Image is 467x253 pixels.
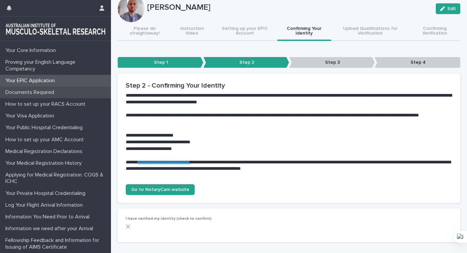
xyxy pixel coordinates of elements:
[126,82,452,90] h2: Step 2 - Confirming Your Identity
[375,57,460,68] p: Step 4
[203,57,289,68] p: Step 2
[3,47,61,54] p: Your Core Information
[3,137,89,143] p: How to set up your AMC Account
[447,6,456,11] span: Edit
[131,187,189,192] span: Go to NotaryCam website
[3,225,99,232] p: Information we need after your Arrival
[3,89,60,96] p: Documents Required
[171,22,212,41] button: Instruction Video
[3,124,88,131] p: Your Public Hospital Credentialing
[118,22,171,41] button: Please do straightaway!
[5,22,106,35] img: 1xcjEmqDTcmQhduivVBy
[3,190,91,197] p: Your Private Hospital Credentialing
[331,22,409,41] button: Upload Qualifications for Verification
[147,3,430,12] p: [PERSON_NAME]
[3,101,91,107] p: How to set up your RACS Account
[3,214,95,220] p: Information You Need Prior to Arrival
[126,217,211,221] span: I have verified my identity (check to confirm)
[409,22,460,41] button: Confirming Verification
[436,3,460,14] button: Edit
[126,184,195,195] a: Go to NotaryCam website
[289,57,375,68] p: Step 3
[3,148,88,155] p: Medical Registration Declarations
[3,160,87,166] p: Your Medical Registration History
[3,78,60,84] p: Your EPIC Application
[3,59,111,72] p: Proving your English Language Competancy
[212,22,277,41] button: Setting up your EPIC Account
[3,172,111,185] p: Applying for Medical Registration. COGS & ICHC
[118,57,203,68] p: Step 1
[3,113,60,119] p: Your Visa Application
[3,237,111,250] p: Fellowship Feedback and Information for Issuing of AIMS Certificate
[277,22,331,41] button: Confirming Your Identity
[3,202,88,208] p: Log Your Flight Arrival Information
